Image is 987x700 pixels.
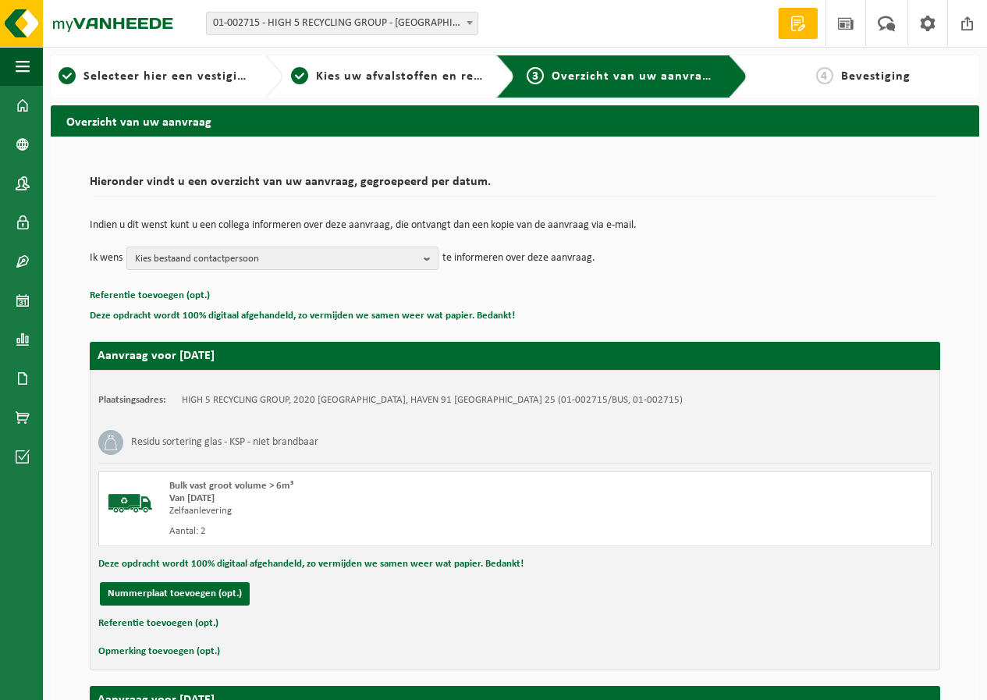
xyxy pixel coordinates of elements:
[59,67,252,86] a: 1Selecteer hier een vestiging
[90,220,940,231] p: Indien u dit wenst kunt u een collega informeren over deze aanvraag, die ontvangt dan een kopie v...
[207,12,478,34] span: 01-002715 - HIGH 5 RECYCLING GROUP - ANTWERPEN
[107,480,154,527] img: BL-SO-LV.png
[98,613,218,634] button: Referentie toevoegen (opt.)
[98,350,215,362] strong: Aanvraag voor [DATE]
[841,70,911,83] span: Bevestiging
[90,247,122,270] p: Ik wens
[169,493,215,503] strong: Van [DATE]
[90,306,515,326] button: Deze opdracht wordt 100% digitaal afgehandeld, zo vermijden we samen weer wat papier. Bedankt!
[527,67,544,84] span: 3
[126,247,438,270] button: Kies bestaand contactpersoon
[182,394,683,407] td: HIGH 5 RECYCLING GROUP, 2020 [GEOGRAPHIC_DATA], HAVEN 91 [GEOGRAPHIC_DATA] 25 (01-002715/BUS, 01-...
[51,105,979,136] h2: Overzicht van uw aanvraag
[100,582,250,606] button: Nummerplaat toevoegen (opt.)
[291,67,485,86] a: 2Kies uw afvalstoffen en recipiënten
[135,247,417,271] span: Kies bestaand contactpersoon
[98,554,524,574] button: Deze opdracht wordt 100% digitaal afgehandeld, zo vermijden we samen weer wat papier. Bedankt!
[552,70,716,83] span: Overzicht van uw aanvraag
[169,525,577,538] div: Aantal: 2
[442,247,595,270] p: te informeren over deze aanvraag.
[291,67,308,84] span: 2
[169,505,577,517] div: Zelfaanlevering
[98,395,166,405] strong: Plaatsingsadres:
[90,176,940,197] h2: Hieronder vindt u een overzicht van uw aanvraag, gegroepeerd per datum.
[816,67,833,84] span: 4
[59,67,76,84] span: 1
[169,481,293,491] span: Bulk vast groot volume > 6m³
[206,12,478,35] span: 01-002715 - HIGH 5 RECYCLING GROUP - ANTWERPEN
[90,286,210,306] button: Referentie toevoegen (opt.)
[131,430,318,455] h3: Residu sortering glas - KSP - niet brandbaar
[83,70,252,83] span: Selecteer hier een vestiging
[98,641,220,662] button: Opmerking toevoegen (opt.)
[316,70,531,83] span: Kies uw afvalstoffen en recipiënten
